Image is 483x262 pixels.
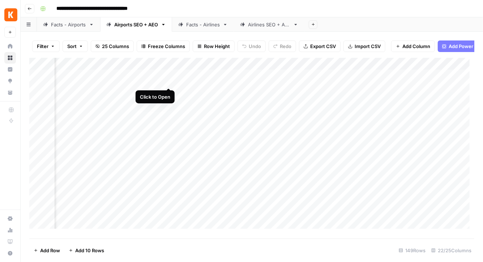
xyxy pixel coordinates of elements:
[4,213,16,224] a: Settings
[137,40,190,52] button: Freeze Columns
[280,43,291,50] span: Redo
[37,17,100,32] a: Facts - Airports
[4,248,16,259] button: Help + Support
[75,247,104,254] span: Add 10 Rows
[148,43,185,50] span: Freeze Columns
[4,87,16,98] a: Your Data
[67,43,77,50] span: Sort
[40,247,60,254] span: Add Row
[37,43,48,50] span: Filter
[100,17,172,32] a: Airports SEO + AEO
[310,43,336,50] span: Export CSV
[32,40,60,52] button: Filter
[299,40,341,52] button: Export CSV
[51,21,86,28] div: Facts - Airports
[102,43,129,50] span: 25 Columns
[4,6,16,24] button: Workspace: Kayak
[29,245,64,256] button: Add Row
[4,75,16,87] a: Opportunities
[114,21,158,28] div: Airports SEO + AEO
[91,40,134,52] button: 25 Columns
[64,245,108,256] button: Add 10 Rows
[269,40,296,52] button: Redo
[402,43,430,50] span: Add Column
[249,43,261,50] span: Undo
[343,40,385,52] button: Import CSV
[4,40,16,52] a: Home
[355,43,381,50] span: Import CSV
[63,40,88,52] button: Sort
[4,8,17,21] img: Kayak Logo
[140,93,170,100] div: Click to Open
[4,64,16,75] a: Insights
[193,40,235,52] button: Row Height
[238,40,266,52] button: Undo
[396,245,428,256] div: 149 Rows
[204,43,230,50] span: Row Height
[186,21,220,28] div: Facts - Airlines
[4,52,16,64] a: Browse
[234,17,304,32] a: Airlines SEO + AEO
[172,17,234,32] a: Facts - Airlines
[4,224,16,236] a: Usage
[391,40,435,52] button: Add Column
[248,21,290,28] div: Airlines SEO + AEO
[4,236,16,248] a: Learning Hub
[428,245,474,256] div: 22/25 Columns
